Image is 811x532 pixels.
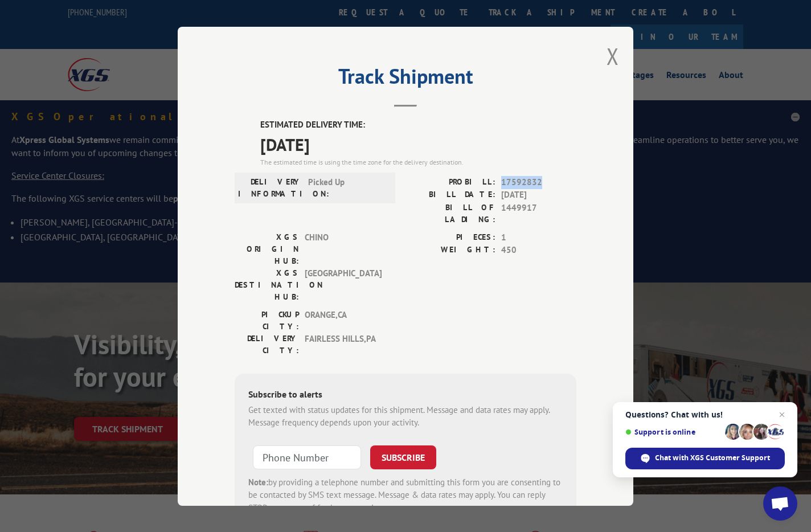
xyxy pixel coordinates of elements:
button: Close modal [607,41,619,71]
span: Chat with XGS Customer Support [655,453,770,463]
label: PICKUP CITY: [235,308,299,332]
span: [DATE] [501,189,576,202]
span: CHINO [305,231,382,267]
span: Chat with XGS Customer Support [625,448,785,469]
button: SUBSCRIBE [370,445,436,469]
label: BILL DATE: [406,189,495,202]
label: WEIGHT: [406,244,495,257]
span: Questions? Chat with us! [625,410,785,419]
span: 1449917 [501,201,576,225]
label: XGS DESTINATION HUB: [235,267,299,302]
div: by providing a telephone number and submitting this form you are consenting to be contacted by SM... [248,476,563,514]
span: 17592832 [501,175,576,189]
span: FAIRLESS HILLS , PA [305,332,382,356]
label: DELIVERY CITY: [235,332,299,356]
label: XGS ORIGIN HUB: [235,231,299,267]
label: DELIVERY INFORMATION: [238,175,302,199]
div: The estimated time is using the time zone for the delivery destination. [260,157,576,167]
label: PIECES: [406,231,495,244]
span: 1 [501,231,576,244]
span: 450 [501,244,576,257]
span: Picked Up [308,175,385,199]
div: Subscribe to alerts [248,387,563,403]
strong: Note: [248,476,268,487]
span: ORANGE , CA [305,308,382,332]
label: PROBILL: [406,175,495,189]
span: [GEOGRAPHIC_DATA] [305,267,382,302]
label: BILL OF LADING: [406,201,495,225]
span: Support is online [625,428,721,436]
label: ESTIMATED DELIVERY TIME: [260,118,576,132]
div: Get texted with status updates for this shipment. Message and data rates may apply. Message frequ... [248,403,563,429]
span: [DATE] [260,131,576,157]
input: Phone Number [253,445,361,469]
h2: Track Shipment [235,68,576,90]
a: Open chat [763,486,797,521]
